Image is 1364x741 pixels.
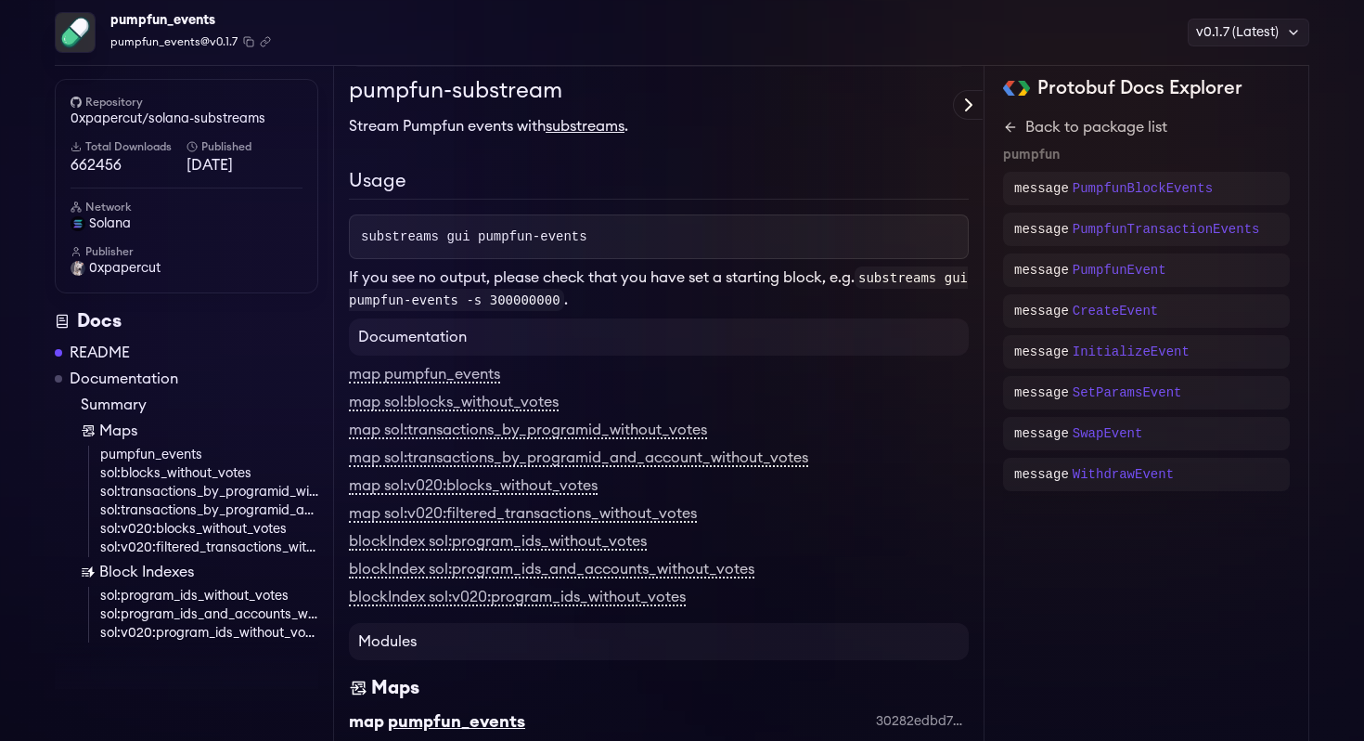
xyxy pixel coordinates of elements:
div: pumpfun_events [110,7,271,33]
a: blockIndex sol:program_ids_and_accounts_without_votes [349,562,754,578]
img: Maps icon [349,675,367,701]
p: message [1014,179,1069,198]
h4: Documentation [349,318,969,356]
span: substreams gui pumpfun-events [361,229,587,244]
a: Documentation [70,368,178,390]
span: [DATE] [187,154,302,176]
h6: Published [187,139,302,154]
a: sol:v020:program_ids_without_votes [100,624,318,643]
img: Protobuf [1003,81,1030,96]
a: map sol:transactions_by_programid_without_votes [349,422,707,439]
img: Package Logo [56,13,95,52]
a: 0xpapercut/solana-substreams [71,110,302,128]
a: Back to package list [1003,116,1290,138]
h6: Network [71,200,302,214]
h6: Publisher [71,244,302,259]
code: substreams gui pumpfun-events -s 300000000 [349,266,968,311]
button: Copy .spkg link to clipboard [260,36,271,47]
a: blockIndex sol:program_ids_without_votes [349,534,647,551]
button: Copy package name and version [243,36,254,47]
p: If you see no output, please check that you have set a starting block, e.g. . [349,266,969,311]
a: map sol:transactions_by_programid_and_account_without_votes [349,450,808,467]
p: InitializeEvent [1073,343,1190,361]
img: User Avatar [71,261,85,276]
a: pumpfun_events [100,446,318,464]
a: sol:blocks_without_votes [100,464,318,483]
p: CreateEvent [1073,302,1158,320]
a: Maps [81,420,318,442]
p: WithdrawEvent [1073,465,1174,484]
img: solana [71,216,85,231]
p: message [1014,302,1069,320]
span: pumpfun_events@v0.1.7 [110,33,238,50]
div: Maps [371,675,419,701]
a: Summary [81,394,318,416]
h1: pumpfun-substream [349,74,969,108]
h2: Protobuf Docs Explorer [1037,75,1242,101]
a: sol:transactions_by_programid_without_votes [100,483,318,501]
img: Block Index icon [81,565,96,579]
a: blockIndex sol:v020:program_ids_without_votes [349,590,686,606]
img: Map icon [81,423,96,438]
div: Docs [55,308,318,334]
a: map sol:blocks_without_votes [349,395,559,411]
p: SwapEvent [1073,424,1143,443]
a: Block Indexes [81,561,318,583]
a: map sol:v020:filtered_transactions_without_votes [349,506,697,523]
span: solana [89,214,131,233]
p: PumpfunTransactionEvents [1073,220,1260,239]
a: solana [71,214,302,233]
p: message [1014,383,1069,402]
a: map sol:v020:blocks_without_votes [349,478,598,495]
span: 0xpapercut [89,259,161,278]
a: sol:v020:blocks_without_votes [100,520,318,539]
div: map [349,708,384,734]
a: README [70,342,130,364]
a: substreams [546,119,624,134]
div: pumpfun [1003,146,1290,164]
p: message [1014,220,1069,239]
a: sol:program_ids_without_votes [100,587,318,605]
span: 662456 [71,154,187,176]
p: message [1014,424,1069,443]
a: sol:transactions_by_programid_and_account_without_votes [100,501,318,520]
img: github [71,97,82,108]
h6: Repository [71,95,302,110]
p: message [1014,465,1069,484]
p: SetParamsEvent [1073,383,1182,402]
a: 0xpapercut [71,259,302,278]
p: Stream Pumpfun events with . [349,115,969,137]
h4: Modules [349,623,969,660]
div: 30282edbd7addfe081170e3eb2c6de1539127a0a [876,712,969,731]
p: message [1014,261,1069,279]
h2: Usage [349,167,969,200]
div: pumpfun_events [388,708,525,734]
p: PumpfunEvent [1073,261,1166,279]
div: v0.1.7 (Latest) [1188,19,1309,46]
p: PumpfunBlockEvents [1073,179,1213,198]
a: sol:v020:filtered_transactions_without_votes [100,539,318,557]
p: message [1014,343,1069,361]
a: sol:program_ids_and_accounts_without_votes [100,605,318,624]
h6: Total Downloads [71,139,187,154]
a: map pumpfun_events [349,367,500,383]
